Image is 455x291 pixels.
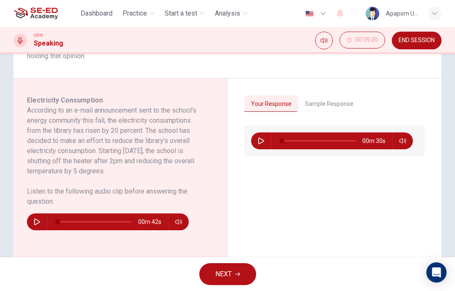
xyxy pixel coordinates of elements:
img: Profile picture [366,7,379,20]
button: NEXT [199,263,256,285]
h6: Listen to the following audio clip before answering the question : [27,186,203,207]
button: Analysis [211,6,251,21]
img: en [304,11,315,17]
button: Your Response [244,95,298,113]
span: 00m 42s [138,213,168,230]
h1: Speaking [34,38,63,48]
span: Dashboard [80,8,112,19]
div: Hide [340,32,385,49]
button: Sample Response [298,95,360,113]
div: Apaporn U-khumpan [386,8,418,19]
img: SE-ED Academy logo [13,5,58,22]
span: Analysis [215,8,240,19]
div: Open Intercom Messenger [426,262,447,283]
span: Start a test [165,8,197,19]
button: Dashboard [77,6,116,21]
span: CEFR [34,32,43,38]
h6: According to an e-mail announcement sent to the school's energy community this fall, the electric... [27,105,203,176]
span: Practice [123,8,147,19]
span: 00:09:00 [355,37,378,43]
div: basic tabs example [244,95,425,113]
span: NEXT [215,268,232,280]
button: 00:09:00 [340,32,385,48]
div: Mute [315,32,333,49]
span: Electricity Consumption [27,96,103,104]
a: SE-ED Academy logo [13,5,77,22]
button: Start a test [161,6,208,21]
span: 00m 30s [362,132,392,149]
button: Practice [119,6,158,21]
span: END SESSION [399,37,435,44]
button: END SESSION [392,32,442,49]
